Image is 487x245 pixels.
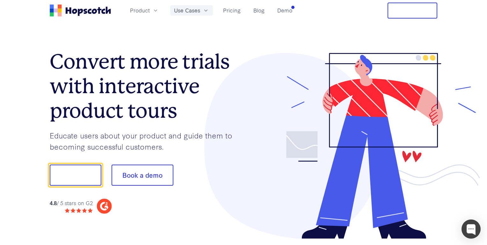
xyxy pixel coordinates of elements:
[275,5,295,16] a: Demo
[50,4,111,17] a: Home
[130,6,150,14] span: Product
[50,49,243,123] h1: Convert more trials with interactive product tours
[251,5,267,16] a: Blog
[50,199,57,206] strong: 4.8
[50,199,93,207] div: / 5 stars on G2
[221,5,243,16] a: Pricing
[174,6,200,14] span: Use Cases
[170,5,213,16] button: Use Cases
[50,130,243,152] p: Educate users about your product and guide them to becoming successful customers.
[50,165,101,186] button: Show me!
[126,5,163,16] button: Product
[388,3,437,19] button: Free Trial
[112,165,173,186] button: Book a demo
